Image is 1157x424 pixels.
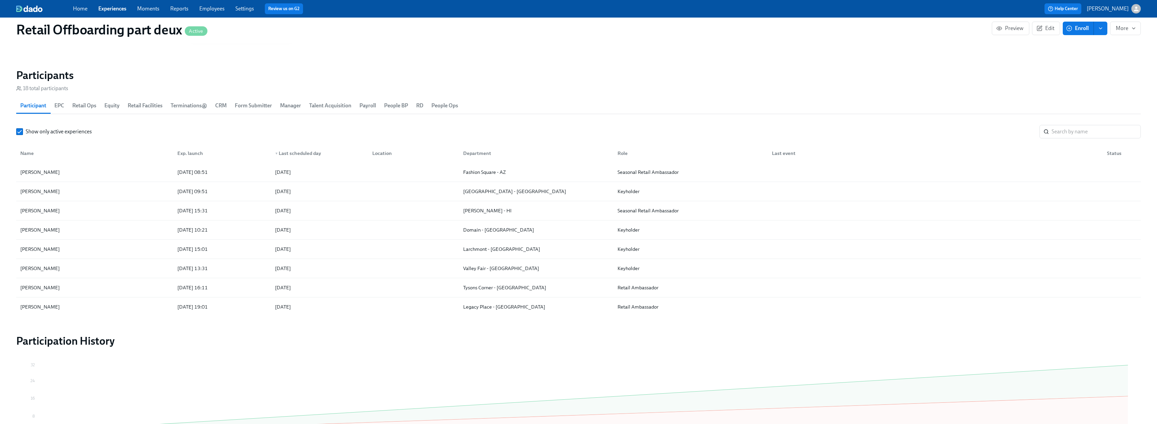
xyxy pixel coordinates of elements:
div: [PERSON_NAME] [18,226,172,234]
div: [DATE] [272,207,367,215]
span: Form Submitter [235,101,272,110]
div: [DATE] [272,187,367,195]
div: [PERSON_NAME] [18,168,172,176]
span: Participant [20,101,46,110]
span: EPC [54,101,64,110]
div: [DATE] [272,284,367,292]
div: [DATE] [272,226,367,234]
span: Active [185,29,207,34]
h2: Participation History [16,334,1141,348]
a: dado [16,5,73,12]
a: Settings [235,5,254,12]
span: RD [416,101,423,110]
div: Department [460,149,612,157]
div: [PERSON_NAME][DATE] 10:21[DATE]Domain - [GEOGRAPHIC_DATA]Keyholder [16,220,1141,240]
div: [GEOGRAPHIC_DATA] - [GEOGRAPHIC_DATA] [460,187,612,195]
button: [PERSON_NAME] [1087,4,1141,14]
div: ▼Last scheduled day [270,147,367,160]
div: [DATE] [272,264,367,272]
tspan: 16 [31,396,35,401]
span: Payroll [359,101,376,110]
div: [PERSON_NAME] [18,187,172,195]
div: [DATE] [272,245,367,253]
a: Edit [1032,22,1060,35]
div: Seasonal Retail Ambassador [615,168,766,176]
h2: Participants [16,69,1141,82]
div: [DATE] 08:51 [175,168,270,176]
button: enroll [1094,22,1107,35]
div: [DATE] [272,303,367,311]
div: [DATE] 15:31 [175,207,270,215]
div: Valley Fair - [GEOGRAPHIC_DATA] [460,264,612,272]
span: People Ops [431,101,458,110]
tspan: 24 [30,378,35,383]
div: [PERSON_NAME] [18,303,172,311]
span: Edit [1038,25,1054,32]
span: Preview [998,25,1024,32]
div: Retail Ambassador [615,303,766,311]
button: Enroll [1063,22,1094,35]
div: Location [367,147,458,160]
div: [PERSON_NAME] [18,284,172,292]
a: Employees [199,5,225,12]
div: Exp. launch [172,147,270,160]
div: Seasonal Retail Ambassador [615,207,766,215]
div: [PERSON_NAME][DATE] 09:51[DATE][GEOGRAPHIC_DATA] - [GEOGRAPHIC_DATA]Keyholder [16,182,1141,201]
button: More [1110,22,1141,35]
div: [DATE] 13:31 [175,264,270,272]
span: Manager [280,101,301,110]
div: [DATE] 19:01 [175,303,270,311]
span: Retail Ops [72,101,96,110]
img: dado [16,5,43,12]
a: Review us on G2 [268,5,300,12]
div: Name [18,147,172,160]
span: Enroll [1067,25,1089,32]
a: Reports [170,5,188,12]
span: Terminations@ [171,101,207,110]
div: [DATE] 10:21 [175,226,270,234]
div: [PERSON_NAME] [18,264,172,272]
span: Equity [104,101,120,110]
div: 18 total participants [16,85,68,92]
span: Show only active experiences [26,128,92,135]
a: Moments [137,5,159,12]
span: People BP [384,101,408,110]
div: Status [1104,149,1139,157]
div: [PERSON_NAME][DATE] 15:31[DATE][PERSON_NAME] - HISeasonal Retail Ambassador [16,201,1141,220]
span: Help Center [1048,5,1078,12]
div: Keyholder [615,264,766,272]
div: Last scheduled day [272,149,367,157]
tspan: 32 [31,363,35,367]
div: [PERSON_NAME] [18,207,172,215]
button: Review us on G2 [265,3,303,14]
div: [PERSON_NAME][DATE] 13:31[DATE]Valley Fair - [GEOGRAPHIC_DATA]Keyholder [16,259,1141,278]
div: Name [18,149,172,157]
div: [PERSON_NAME][DATE] 15:01[DATE]Larchmont - [GEOGRAPHIC_DATA]Keyholder [16,240,1141,259]
div: Last event [766,147,1102,160]
div: Role [615,149,766,157]
div: [PERSON_NAME][DATE] 08:51[DATE]Fashion Square - AZSeasonal Retail Ambassador [16,163,1141,182]
a: Experiences [98,5,126,12]
div: Location [370,149,458,157]
div: Last event [769,149,1102,157]
div: Keyholder [615,187,766,195]
div: Retail Ambassador [615,284,766,292]
div: Tysons Corner - [GEOGRAPHIC_DATA] [460,284,612,292]
div: Keyholder [615,226,766,234]
div: [PERSON_NAME] [18,245,172,253]
span: Retail Facilities [128,101,162,110]
div: Legacy Place - [GEOGRAPHIC_DATA] [460,303,612,311]
div: Role [612,147,766,160]
tspan: 8 [32,414,35,419]
div: [PERSON_NAME][DATE] 19:01[DATE]Legacy Place - [GEOGRAPHIC_DATA]Retail Ambassador [16,297,1141,317]
span: Talent Acquisition [309,101,351,110]
span: ▼ [275,152,278,155]
div: Fashion Square - AZ [460,168,612,176]
span: CRM [215,101,227,110]
div: Domain - [GEOGRAPHIC_DATA] [460,226,612,234]
input: Search by name [1052,125,1141,138]
div: [PERSON_NAME][DATE] 16:11[DATE]Tysons Corner - [GEOGRAPHIC_DATA]Retail Ambassador [16,278,1141,297]
h1: Retail Offboarding part deux [16,22,207,38]
button: Help Center [1045,3,1081,14]
div: [DATE] 09:51 [175,187,270,195]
